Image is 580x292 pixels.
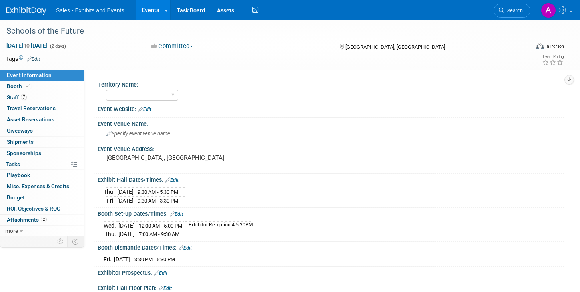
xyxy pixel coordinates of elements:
[104,196,117,205] td: Fri.
[7,139,34,145] span: Shipments
[104,230,118,238] td: Thu.
[98,79,560,89] div: Territory Name:
[139,231,179,237] span: 7:00 AM - 9:30 AM
[26,84,30,88] i: Booth reservation complete
[138,198,178,204] span: 9:30 AM - 3:30 PM
[149,42,196,50] button: Committed
[104,221,118,230] td: Wed.
[104,255,114,264] td: Fri.
[7,72,52,78] span: Event Information
[159,286,172,291] a: Edit
[0,70,84,81] a: Event Information
[7,105,56,111] span: Travel Reservations
[536,43,544,49] img: Format-Inperson.png
[27,56,40,62] a: Edit
[179,245,192,251] a: Edit
[0,215,84,225] a: Attachments2
[542,55,564,59] div: Event Rating
[138,107,151,112] a: Edit
[0,114,84,125] a: Asset Reservations
[117,187,134,196] td: [DATE]
[0,192,84,203] a: Budget
[118,221,135,230] td: [DATE]
[4,24,516,38] div: Schools of the Future
[165,177,179,183] a: Edit
[0,103,84,114] a: Travel Reservations
[7,94,27,101] span: Staff
[6,42,48,49] span: [DATE] [DATE]
[7,205,60,212] span: ROI, Objectives & ROO
[0,137,84,147] a: Shipments
[494,4,530,18] a: Search
[98,267,564,277] div: Exhibitor Prospectus:
[98,174,564,184] div: Exhibit Hall Dates/Times:
[41,217,47,222] span: 2
[0,148,84,159] a: Sponsorships
[7,194,25,201] span: Budget
[5,228,18,234] span: more
[98,103,564,113] div: Event Website:
[154,270,167,276] a: Edit
[106,131,170,137] span: Specify event venue name
[481,42,564,54] div: Event Format
[104,187,117,196] td: Thu.
[118,230,135,238] td: [DATE]
[0,226,84,236] a: more
[23,42,31,49] span: to
[98,143,564,153] div: Event Venue Address:
[134,256,175,262] span: 3:30 PM - 5:30 PM
[139,223,182,229] span: 12:00 AM - 5:00 PM
[0,125,84,136] a: Giveaways
[98,242,564,252] div: Booth Dismantle Dates/Times:
[49,44,66,49] span: (2 days)
[0,81,84,92] a: Booth
[7,150,41,156] span: Sponsorships
[106,154,283,161] pre: [GEOGRAPHIC_DATA], [GEOGRAPHIC_DATA]
[170,211,183,217] a: Edit
[504,8,523,14] span: Search
[54,236,68,247] td: Personalize Event Tab Strip
[6,55,40,63] td: Tags
[7,217,47,223] span: Attachments
[7,183,69,189] span: Misc. Expenses & Credits
[56,7,124,14] span: Sales - Exhibits and Events
[117,196,134,205] td: [DATE]
[21,94,27,100] span: 7
[7,127,33,134] span: Giveaways
[138,189,178,195] span: 9:30 AM - 5:30 PM
[7,83,31,89] span: Booth
[0,181,84,192] a: Misc. Expenses & Credits
[545,43,564,49] div: In-Person
[6,161,20,167] span: Tasks
[0,92,84,103] a: Staff7
[7,116,54,123] span: Asset Reservations
[0,159,84,170] a: Tasks
[98,208,564,218] div: Booth Set-up Dates/Times:
[345,44,445,50] span: [GEOGRAPHIC_DATA], [GEOGRAPHIC_DATA]
[7,172,30,178] span: Playbook
[6,7,46,15] img: ExhibitDay
[541,3,556,18] img: Alexandra Horne
[114,255,130,264] td: [DATE]
[0,203,84,214] a: ROI, Objectives & ROO
[184,221,253,230] td: Exhibitor Reception 4-5:30PM
[0,170,84,181] a: Playbook
[98,118,564,128] div: Event Venue Name:
[68,236,84,247] td: Toggle Event Tabs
